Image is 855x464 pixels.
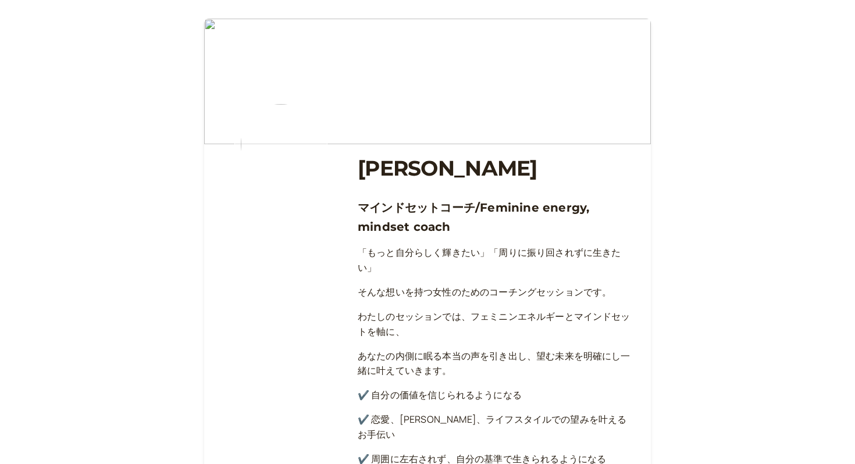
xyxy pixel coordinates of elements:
[358,285,632,300] p: そんな想いを持つ女性のためのコーチングセッションです。
[358,309,632,340] p: わたしのセッションでは、フェミニンエネルギーとマインドセットを軸に、
[358,156,632,181] h1: [PERSON_NAME]
[358,198,632,236] h3: マインドセットコーチ/Feminine energy, mindset coach
[358,349,632,379] p: あなたの内側に眠る本当の声を引き出し、望む未来を明確にし一緒に叶えていきます。
[358,412,632,442] p: ✔️ 恋愛、[PERSON_NAME]、ライフスタイルでの望みを叶えるお手伝い
[358,388,632,403] p: ✔️ 自分の価値を信じられるようになる
[358,245,632,276] p: 「もっと自分らしく輝きたい」「周りに振り回されずに生きたい」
